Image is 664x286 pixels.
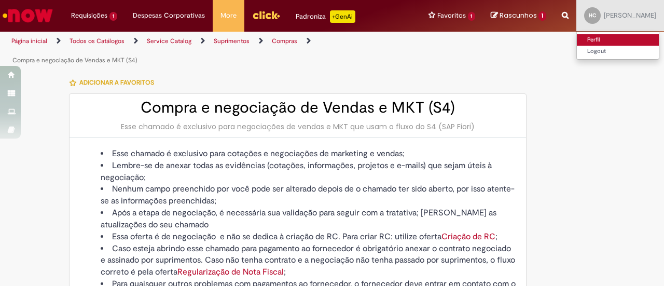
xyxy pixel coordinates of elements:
span: Despesas Corporativas [133,10,205,21]
li: Essa oferta é de negociação e não se dedica à criação de RC. Para criar RC: utilize oferta ; [101,231,516,243]
a: Logout [577,46,659,57]
span: 1 [468,12,476,21]
a: Compra e negociação de Vendas e MKT (S4) [12,56,137,64]
li: Após a etapa de negociação, é necessária sua validação para seguir com a tratativa; [PERSON_NAME]... [101,207,516,231]
span: Favoritos [437,10,466,21]
li: Esse chamado é exclusivo para cotações e negociações de marketing e vendas; [101,148,516,160]
span: HC [589,12,596,19]
a: Criação de RC [441,231,495,242]
span: Rascunhos [500,10,537,20]
a: Regularização de Nota Fiscal [177,267,284,277]
a: Rascunhos [491,11,546,21]
li: Lembre-se de anexar todas as evidências (cotações, informações, projetos e e-mails) que sejam úte... [101,160,516,184]
li: Caso esteja abrindo esse chamado para pagamento ao fornecedor é obrigatório anexar o contrato neg... [101,243,516,279]
img: click_logo_yellow_360x200.png [252,7,280,23]
h2: Compra e negociação de Vendas e MKT (S4) [80,99,516,116]
a: Suprimentos [214,37,250,45]
span: 1 [538,11,546,21]
span: Adicionar a Favoritos [79,78,154,87]
span: [PERSON_NAME] [604,11,656,20]
a: Compras [272,37,297,45]
span: Requisições [71,10,107,21]
img: ServiceNow [1,5,54,26]
a: Perfil [577,34,659,46]
div: Esse chamado é exclusivo para negociações de vendas e MKT que usam o fluxo do S4 (SAP Fiori) [80,121,516,132]
a: Service Catalog [147,37,191,45]
p: +GenAi [330,10,355,23]
a: Página inicial [11,37,47,45]
ul: Trilhas de página [8,32,435,70]
button: Adicionar a Favoritos [69,72,160,93]
span: More [220,10,237,21]
a: Todos os Catálogos [70,37,125,45]
div: Padroniza [296,10,355,23]
span: 1 [109,12,117,21]
li: Nenhum campo preenchido por você pode ser alterado depois de o chamado ter sido aberto, por isso ... [101,183,516,207]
